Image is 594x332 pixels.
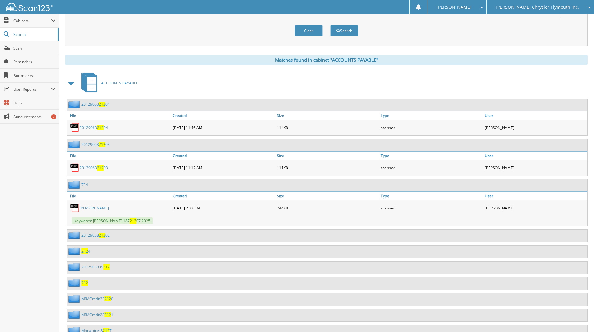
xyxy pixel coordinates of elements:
a: 2012906321204 [80,125,108,130]
a: 2124 [81,248,90,254]
span: 212 [99,142,105,147]
a: ACCOUNTS PAYABLE [78,71,138,95]
span: 212 [97,125,104,130]
a: 2012905821202 [81,233,110,238]
div: scanned [379,202,483,214]
img: folder2.png [68,231,81,239]
div: [DATE] 11:46 AM [171,121,275,134]
a: MRACredit232121 [81,312,113,317]
span: Reminders [13,59,56,65]
div: [PERSON_NAME] [483,121,587,134]
a: File [67,192,171,200]
img: folder2.png [68,295,81,303]
div: scanned [379,121,483,134]
span: Help [13,100,56,106]
a: Size [275,192,379,200]
span: Search [13,32,55,37]
a: Size [275,152,379,160]
img: folder2.png [68,311,81,319]
a: Type [379,152,483,160]
img: folder2.png [68,141,81,148]
div: scanned [379,161,483,174]
span: 212 [130,218,136,224]
a: User [483,111,587,120]
a: Size [275,111,379,120]
a: File [67,111,171,120]
span: 212 [99,102,105,107]
button: Search [330,25,358,36]
a: 734 [81,182,88,187]
a: MRACredit232120 [81,296,113,301]
span: Keywords: [PERSON_NAME] 187 07 2025 [72,217,153,224]
a: 212 [81,280,88,286]
span: 212 [103,264,110,270]
a: Type [379,192,483,200]
img: PDF.png [70,123,80,132]
div: [DATE] 2:22 PM [171,202,275,214]
img: PDF.png [70,203,80,213]
span: ACCOUNTS PAYABLE [101,80,138,86]
div: [PERSON_NAME] [483,161,587,174]
span: [PERSON_NAME] Chrysler Plymouth Inc. [496,5,579,9]
img: folder2.png [68,100,81,108]
div: Matches found in cabinet "ACCOUNTS PAYABLE" [65,55,588,65]
img: folder2.png [68,263,81,271]
a: File [67,152,171,160]
a: Type [379,111,483,120]
a: 2012906321203 [81,142,110,147]
span: Cabinets [13,18,51,23]
a: Created [171,111,275,120]
span: Scan [13,46,56,51]
img: PDF.png [70,163,80,172]
img: folder2.png [68,279,81,287]
a: User [483,192,587,200]
button: Clear [295,25,323,36]
img: folder2.png [68,247,81,255]
span: Announcements [13,114,56,119]
span: 212 [81,248,88,254]
a: 2012905939212 [81,264,110,270]
a: Created [171,192,275,200]
img: folder2.png [68,181,81,189]
div: 2 [51,114,56,119]
span: 212 [99,233,105,238]
a: 2012906321203 [80,165,108,171]
div: [DATE] 11:12 AM [171,161,275,174]
span: User Reports [13,87,51,92]
span: 212 [97,165,104,171]
span: [PERSON_NAME] [437,5,471,9]
span: Bookmarks [13,73,56,78]
span: 212 [104,312,111,317]
span: 212 [104,296,111,301]
div: 744KB [275,202,379,214]
a: 2012906321204 [81,102,110,107]
img: scan123-logo-white.svg [6,3,53,11]
div: [PERSON_NAME] [483,202,587,214]
a: [PERSON_NAME] [80,205,109,211]
a: User [483,152,587,160]
div: 111KB [275,161,379,174]
div: 114KB [275,121,379,134]
a: Created [171,152,275,160]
